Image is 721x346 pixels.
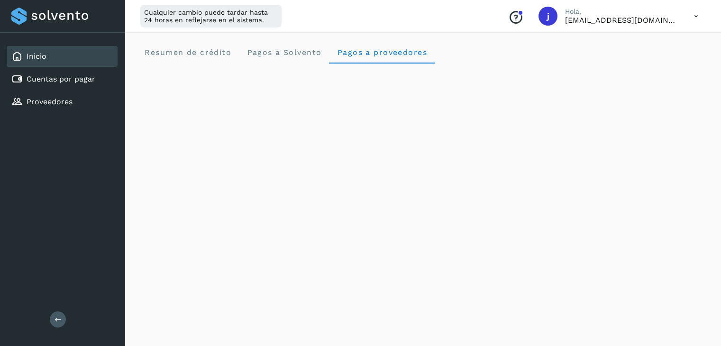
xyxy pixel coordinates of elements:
[144,48,231,57] span: Resumen de crédito
[27,74,95,83] a: Cuentas por pagar
[565,16,679,25] p: jrodriguez@kalapata.co
[246,48,321,57] span: Pagos a Solvento
[337,48,427,57] span: Pagos a proveedores
[7,91,118,112] div: Proveedores
[565,8,679,16] p: Hola,
[7,46,118,67] div: Inicio
[27,97,73,106] a: Proveedores
[140,5,282,27] div: Cualquier cambio puede tardar hasta 24 horas en reflejarse en el sistema.
[7,69,118,90] div: Cuentas por pagar
[27,52,46,61] a: Inicio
